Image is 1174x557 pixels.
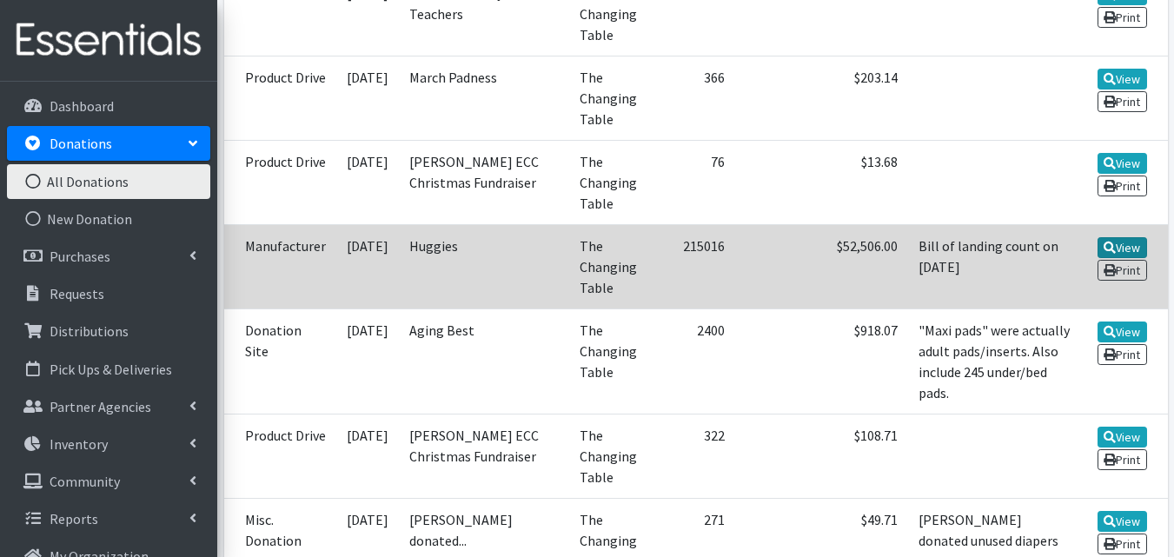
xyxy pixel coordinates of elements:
a: View [1098,322,1147,342]
td: [DATE] [336,414,399,498]
a: Print [1098,449,1147,470]
p: Donations [50,135,112,152]
p: Requests [50,285,104,302]
td: The Changing Table [569,308,654,414]
a: Print [1098,260,1147,281]
td: Huggies [399,224,569,308]
td: The Changing Table [569,56,654,140]
a: Dashboard [7,89,210,123]
td: 2400 [654,308,735,414]
p: Distributions [50,322,129,340]
a: Donations [7,126,210,161]
p: Dashboard [50,97,114,115]
a: New Donation [7,202,210,236]
a: Partner Agencies [7,389,210,424]
td: $52,506.00 [802,224,907,308]
td: $108.71 [802,414,907,498]
td: Product Drive [224,414,337,498]
p: Inventory [50,435,108,453]
a: Inventory [7,427,210,461]
td: 322 [654,414,735,498]
a: Reports [7,501,210,536]
a: Print [1098,176,1147,196]
td: [PERSON_NAME] ECC Christmas Fundraiser [399,140,569,224]
p: Purchases [50,248,110,265]
a: Distributions [7,314,210,348]
td: [DATE] [336,140,399,224]
a: Print [1098,344,1147,365]
td: [PERSON_NAME] ECC Christmas Fundraiser [399,414,569,498]
a: View [1098,427,1147,448]
td: $203.14 [802,56,907,140]
td: "Maxi pads" were actually adult pads/inserts. Also include 245 under/bed pads. [908,308,1084,414]
td: Bill of landing count on [DATE] [908,224,1084,308]
a: View [1098,69,1147,90]
td: $918.07 [802,308,907,414]
p: Pick Ups & Deliveries [50,361,172,378]
a: Print [1098,91,1147,112]
td: 215016 [654,224,735,308]
td: Product Drive [224,140,337,224]
p: Reports [50,510,98,527]
p: Partner Agencies [50,398,151,415]
a: Purchases [7,239,210,274]
td: The Changing Table [569,224,654,308]
a: Requests [7,276,210,311]
p: Community [50,473,120,490]
a: Print [1098,534,1147,554]
td: Aging Best [399,308,569,414]
a: Print [1098,7,1147,28]
td: $13.68 [802,140,907,224]
td: The Changing Table [569,140,654,224]
a: Pick Ups & Deliveries [7,352,210,387]
td: [DATE] [336,56,399,140]
td: 76 [654,140,735,224]
img: HumanEssentials [7,11,210,70]
td: The Changing Table [569,414,654,498]
td: Donation Site [224,308,337,414]
td: Manufacturer [224,224,337,308]
a: View [1098,511,1147,532]
a: View [1098,237,1147,258]
a: All Donations [7,164,210,199]
td: Product Drive [224,56,337,140]
a: View [1098,153,1147,174]
td: [DATE] [336,224,399,308]
td: March Padness [399,56,569,140]
td: 366 [654,56,735,140]
a: Community [7,464,210,499]
td: [DATE] [336,308,399,414]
